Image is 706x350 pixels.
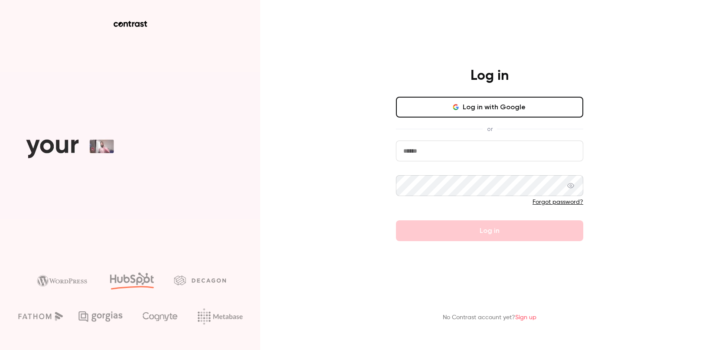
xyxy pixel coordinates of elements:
a: Sign up [515,314,536,321]
h4: Log in [471,67,509,85]
img: decagon [174,275,226,285]
button: Log in with Google [396,97,583,118]
span: or [483,124,497,134]
a: Forgot password? [533,199,583,205]
p: No Contrast account yet? [443,313,536,322]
